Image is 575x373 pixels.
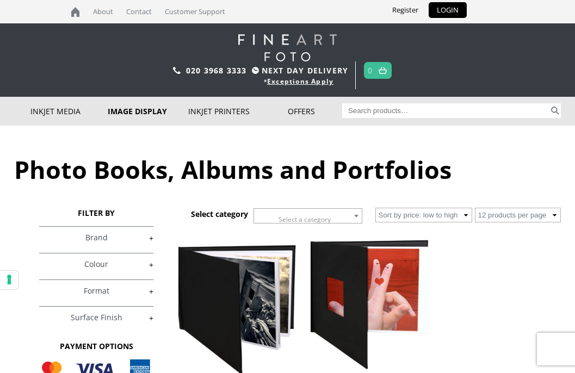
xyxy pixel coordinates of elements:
[249,64,348,77] span: NEXT DAY DELIVERY
[191,209,248,219] h3: Select category
[14,153,560,186] h1: Photo Books, Albums and Portfolios
[39,208,154,218] h3: FILTER BY
[342,103,550,118] input: Search products…
[379,67,387,74] img: basket.svg
[267,77,333,86] a: Exceptions Apply
[173,67,181,74] img: phone.svg
[549,103,560,118] button: Search
[279,215,331,224] span: Select a category
[186,65,247,76] a: 020 3968 3333
[39,259,154,270] a: +
[252,67,259,74] img: time.svg
[39,279,154,301] h4: Format
[384,2,426,18] a: Register
[39,306,154,328] h4: Surface Finish
[429,2,467,18] a: LOGIN
[39,313,154,323] a: +
[39,233,154,243] a: +
[39,253,154,275] h4: Colour
[39,286,154,296] a: +
[375,208,472,222] select: Shop order
[39,226,154,248] h4: Brand
[238,34,337,61] img: logo-white.svg
[368,63,373,78] a: 0
[39,341,154,351] h3: PAYMENT OPTIONS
